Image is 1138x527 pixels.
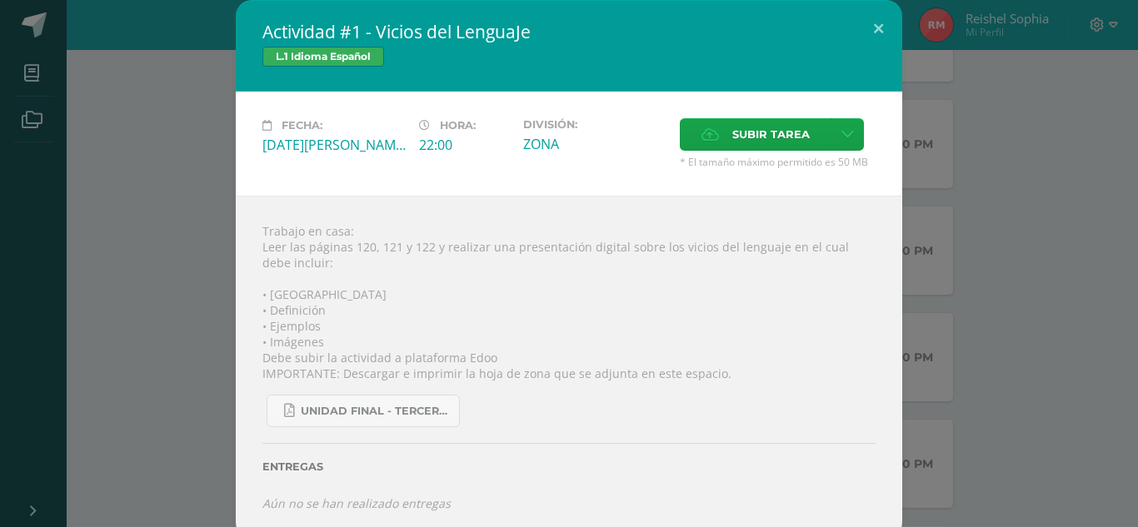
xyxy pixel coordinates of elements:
div: [DATE][PERSON_NAME] [262,136,406,154]
span: Subir tarea [732,119,810,150]
span: Hora: [440,119,476,132]
i: Aún no se han realizado entregas [262,495,451,511]
div: ZONA [523,135,666,153]
label: Entregas [262,460,876,473]
a: UNIDAD FINAL - TERCERO BASICO A-B-C.pdf [267,395,460,427]
span: * El tamaño máximo permitido es 50 MB [680,155,876,169]
label: División: [523,118,666,131]
div: 22:00 [419,136,510,154]
span: Fecha: [282,119,322,132]
span: UNIDAD FINAL - TERCERO BASICO A-B-C.pdf [301,405,451,418]
span: L.1 Idioma Español [262,47,384,67]
h2: Actividad #1 - Vicios del LenguaJe [262,20,876,43]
